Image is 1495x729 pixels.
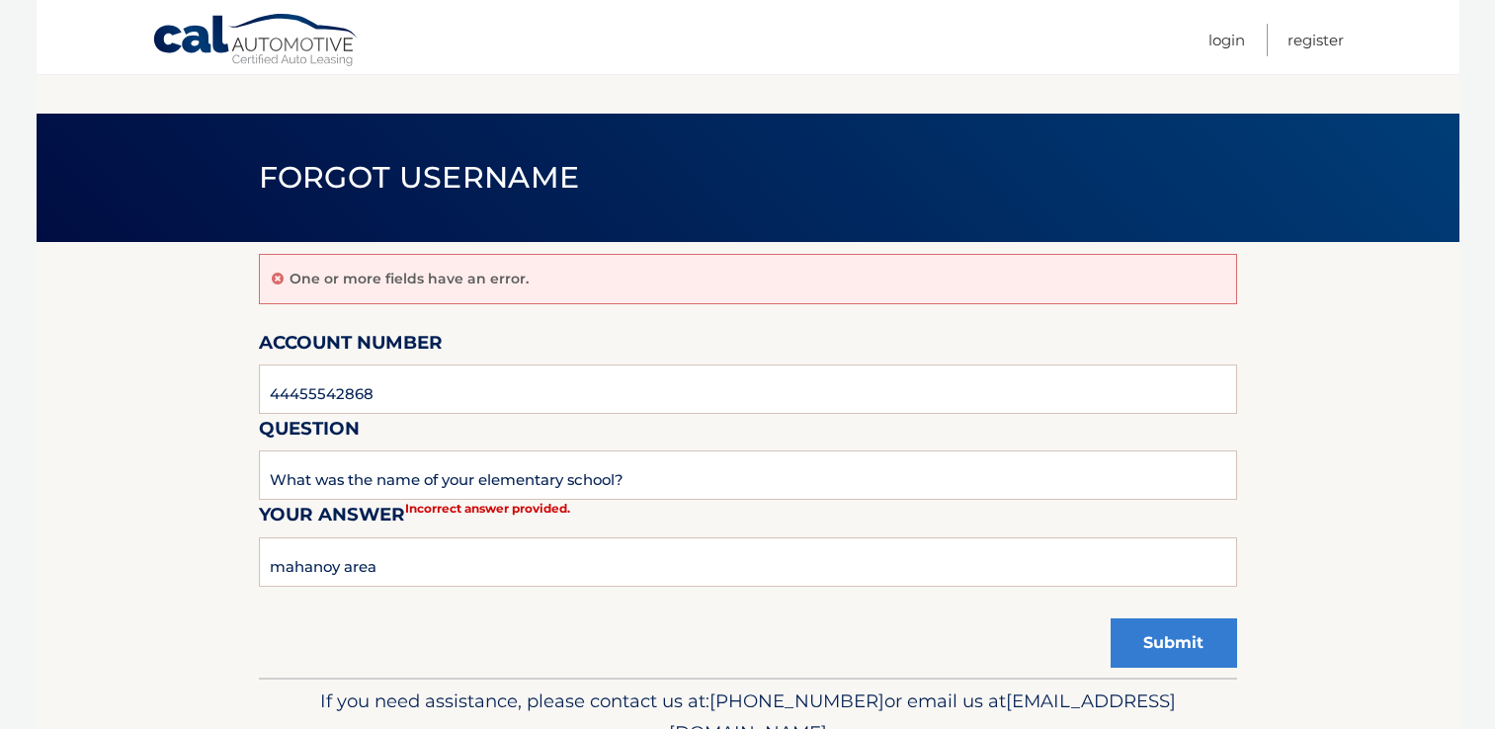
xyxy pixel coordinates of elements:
p: One or more fields have an error. [290,270,529,287]
a: Login [1208,24,1245,56]
label: Question [259,414,360,450]
span: Forgot Username [259,159,580,196]
button: Submit [1111,618,1237,668]
label: Account Number [259,328,443,364]
span: [PHONE_NUMBER] [709,689,884,712]
strong: Incorrect answer provided. [405,501,570,516]
label: Your Answer [259,500,405,536]
a: Register [1287,24,1344,56]
a: Cal Automotive [152,13,360,70]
